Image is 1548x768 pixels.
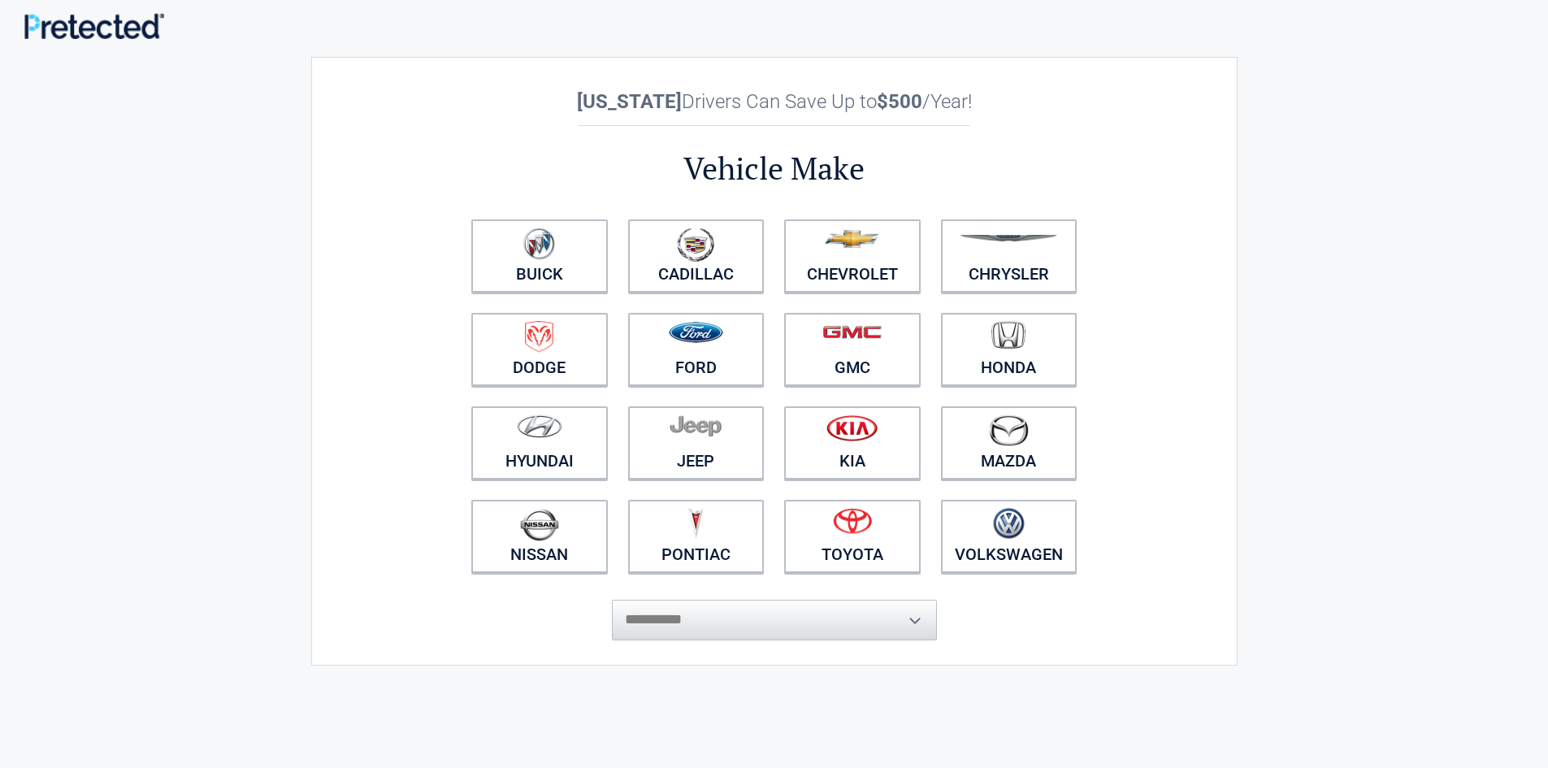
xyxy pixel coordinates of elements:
img: toyota [833,508,872,534]
img: dodge [525,321,553,353]
img: chrysler [959,235,1058,242]
a: Buick [471,219,608,293]
a: Chrysler [941,219,1078,293]
img: buick [523,228,555,260]
a: Ford [628,313,765,386]
b: $500 [877,90,922,113]
a: Nissan [471,500,608,573]
h2: Drivers Can Save Up to /Year [462,90,1087,113]
b: [US_STATE] [577,90,682,113]
a: Dodge [471,313,608,386]
a: GMC [784,313,921,386]
img: cadillac [677,228,714,262]
img: chevrolet [825,230,879,248]
img: volkswagen [993,508,1025,540]
a: Pontiac [628,500,765,573]
a: Honda [941,313,1078,386]
a: Cadillac [628,219,765,293]
img: Main Logo [24,13,164,38]
a: Kia [784,406,921,479]
img: mazda [988,414,1029,446]
a: Mazda [941,406,1078,479]
img: ford [669,322,723,343]
h2: Vehicle Make [462,148,1087,189]
img: hyundai [517,414,562,438]
img: kia [826,414,878,441]
a: Jeep [628,406,765,479]
a: Toyota [784,500,921,573]
img: pontiac [687,508,704,539]
a: Volkswagen [941,500,1078,573]
img: nissan [520,508,559,541]
img: gmc [822,325,882,339]
a: Chevrolet [784,219,921,293]
a: Hyundai [471,406,608,479]
img: jeep [670,414,722,437]
img: honda [991,321,1025,349]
